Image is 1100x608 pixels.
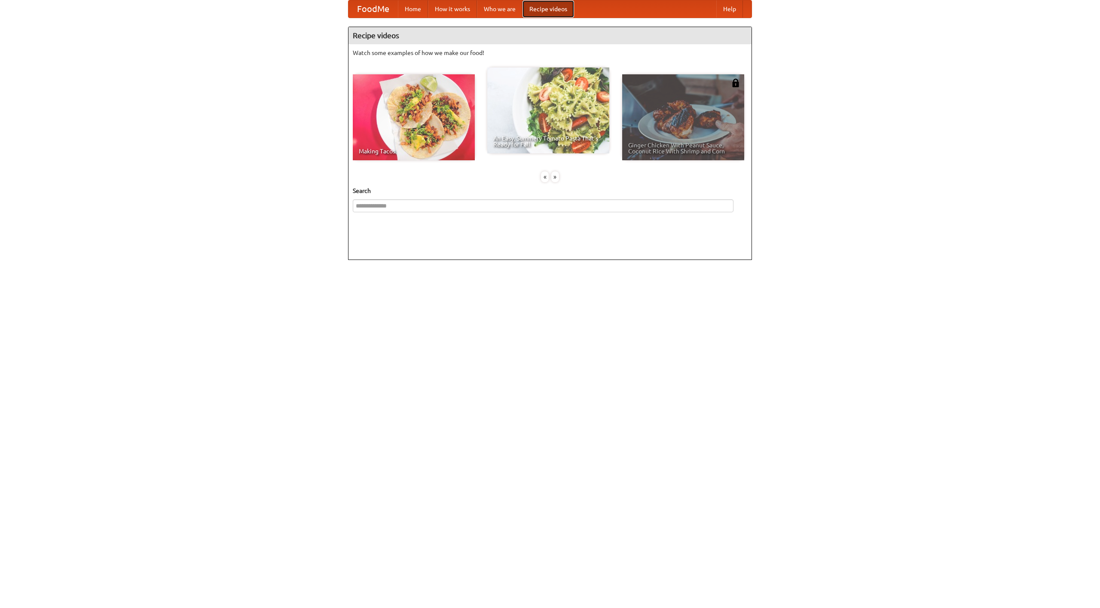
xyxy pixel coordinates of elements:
a: How it works [428,0,477,18]
a: FoodMe [348,0,398,18]
img: 483408.png [731,79,740,87]
a: Making Tacos [353,74,475,160]
a: An Easy, Summery Tomato Pasta That's Ready for Fall [487,67,609,153]
a: Recipe videos [522,0,574,18]
p: Watch some examples of how we make our food! [353,49,747,57]
a: Who we are [477,0,522,18]
div: » [551,171,559,182]
a: Home [398,0,428,18]
a: Help [716,0,743,18]
span: Making Tacos [359,148,469,154]
h4: Recipe videos [348,27,752,44]
div: « [541,171,549,182]
span: An Easy, Summery Tomato Pasta That's Ready for Fall [493,135,603,147]
h5: Search [353,186,747,195]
